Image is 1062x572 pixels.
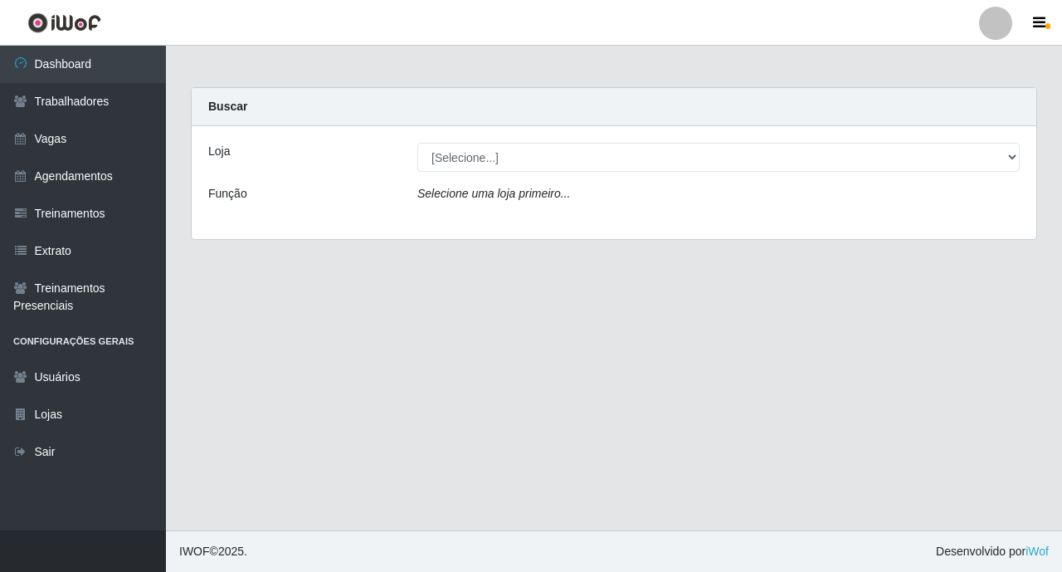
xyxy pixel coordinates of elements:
[1025,545,1049,558] a: iWof
[417,187,570,200] i: Selecione uma loja primeiro...
[179,545,210,558] span: IWOF
[208,100,247,113] strong: Buscar
[208,143,230,160] label: Loja
[936,543,1049,560] span: Desenvolvido por
[27,12,101,33] img: CoreUI Logo
[179,543,247,560] span: © 2025 .
[208,185,247,203] label: Função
